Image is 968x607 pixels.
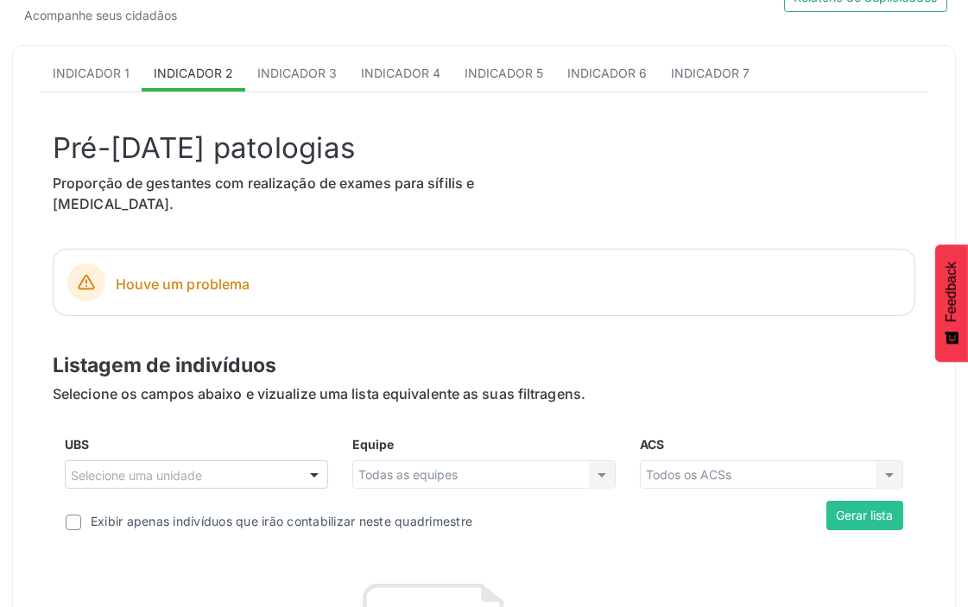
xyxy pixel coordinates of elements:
span: Indicador 6 [567,66,647,80]
button: Feedback - Mostrar pesquisa [935,244,968,362]
span: Indicador 4 [361,66,440,80]
span: Indicador 1 [53,66,130,80]
span: Selecione os campos abaixo e vizualize uma lista equivalente as suas filtragens. [53,385,585,402]
button: Gerar lista [826,501,903,530]
span: Houve um problema [116,274,901,294]
span: Indicador 3 [257,66,337,80]
span: Indicador 5 [465,66,543,80]
span: Proporção de gestantes com realização de exames para sífilis e [MEDICAL_DATA]. [53,174,474,212]
span: Feedback [944,262,959,322]
div: Exibir apenas indivíduos que irão contabilizar neste quadrimestre [91,512,472,530]
span: Pré-[DATE] patologias [53,130,355,165]
span: Listagem de indivíduos [53,353,276,377]
span: Selecione uma unidade [71,466,202,484]
label: UBS [65,435,89,453]
div: Acompanhe seus cidadãos [24,6,472,24]
span: Indicador 7 [671,66,750,80]
label: Equipe [352,435,394,453]
label: ACS [640,435,664,453]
